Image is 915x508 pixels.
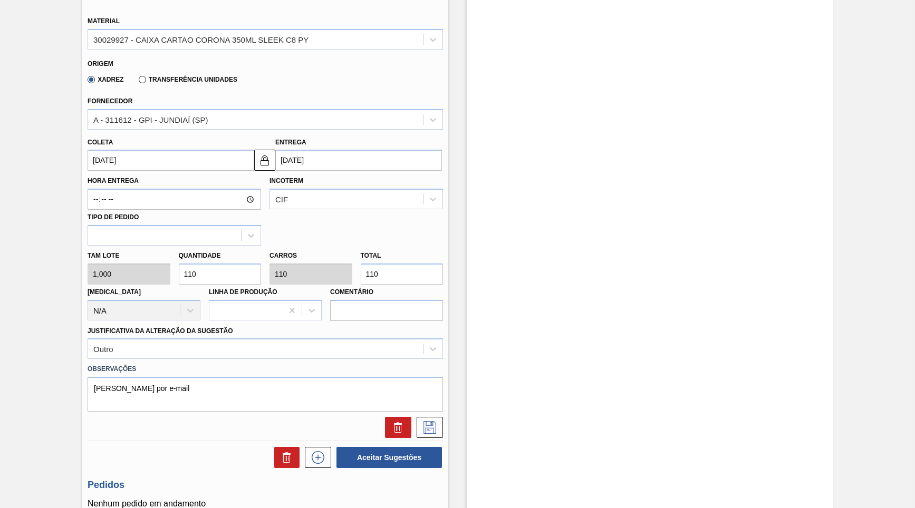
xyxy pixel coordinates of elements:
button: locked [254,150,275,171]
textarea: [PERSON_NAME] por e-mail [88,377,443,412]
label: Hora Entrega [88,173,261,189]
input: dd/mm/yyyy [88,150,254,171]
label: Fornecedor [88,97,132,105]
label: Incoterm [269,177,303,184]
img: locked [258,154,271,167]
label: Carros [269,252,297,259]
div: Excluir Sugestão [380,417,411,438]
label: Quantidade [179,252,221,259]
label: [MEDICAL_DATA] [88,288,141,296]
label: Material [88,17,120,25]
h3: Pedidos [88,480,443,491]
div: Aceitar Sugestões [331,446,443,469]
label: Origem [88,60,113,67]
div: Salvar Sugestão [411,417,443,438]
label: Justificativa da Alteração da Sugestão [88,327,233,335]
label: Total [361,252,381,259]
label: Transferência Unidades [139,76,237,83]
input: dd/mm/yyyy [275,150,442,171]
label: Observações [88,362,443,377]
label: Linha de Produção [209,288,277,296]
label: Entrega [275,139,306,146]
div: A - 311612 - GPI - JUNDIAÍ (SP) [93,115,208,124]
label: Tipo de pedido [88,213,139,221]
div: Nova sugestão [300,447,331,468]
label: Coleta [88,139,113,146]
div: 30029927 - CAIXA CARTAO CORONA 350ML SLEEK C8 PY [93,35,309,44]
label: Tam lote [88,248,170,263]
div: Outro [93,345,113,354]
label: Xadrez [88,76,124,83]
div: CIF [275,195,288,204]
label: Comentário [330,285,443,300]
div: Excluir Sugestões [269,447,300,468]
button: Aceitar Sugestões [336,447,442,468]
